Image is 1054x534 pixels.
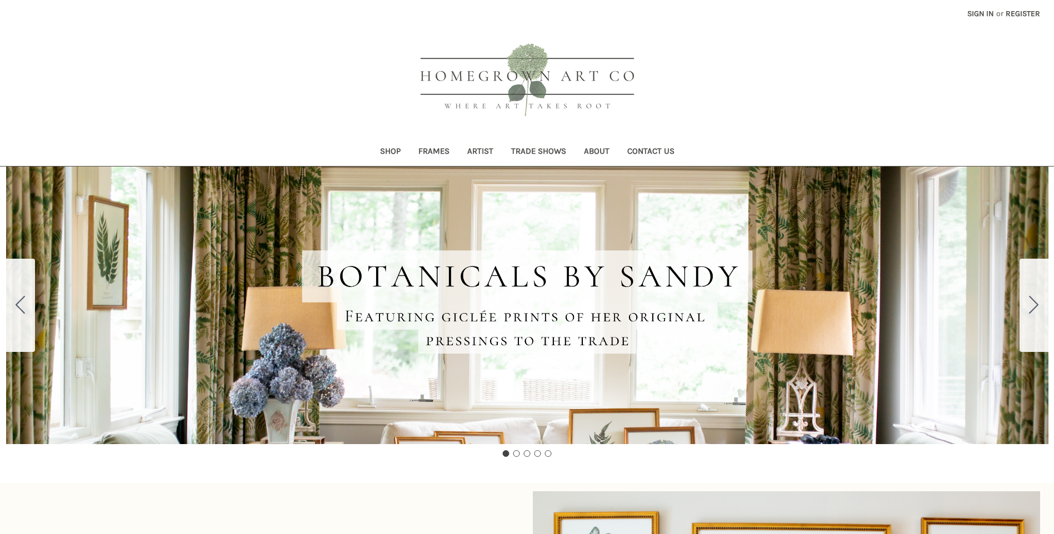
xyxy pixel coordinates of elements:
[535,450,541,457] button: Go to slide 4
[1020,259,1048,352] button: Go to slide 2
[618,139,683,166] a: Contact Us
[545,450,552,457] button: Go to slide 5
[458,139,502,166] a: Artist
[995,8,1005,19] span: or
[503,450,509,457] button: Go to slide 1
[502,139,575,166] a: Trade Shows
[513,450,520,457] button: Go to slide 2
[524,450,531,457] button: Go to slide 3
[6,259,35,352] button: Go to slide 5
[402,31,652,131] img: HOMEGROWN ART CO
[409,139,458,166] a: Frames
[371,139,409,166] a: Shop
[575,139,618,166] a: About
